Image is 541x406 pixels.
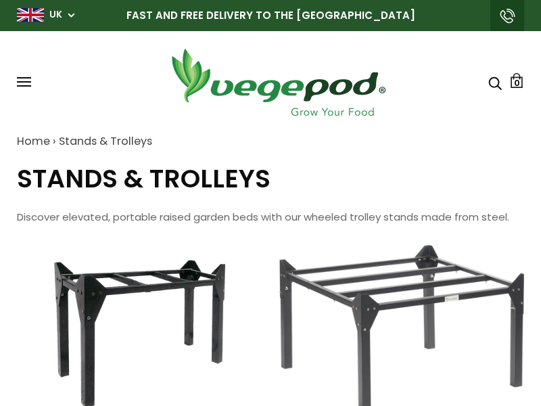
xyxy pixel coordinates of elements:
[17,133,50,149] a: Home
[509,73,524,88] a: Cart
[53,133,56,149] span: ›
[59,133,152,149] a: Stands & Trolleys
[160,45,396,120] img: Vegepod
[17,133,524,150] nav: breadcrumbs
[514,76,520,89] span: 0
[17,163,524,194] h1: Stands & Trolleys
[17,207,524,227] p: Discover elevated, portable raised garden beds with our wheeled trolley stands made from steel.
[488,75,502,89] a: Search
[17,8,44,22] img: gb_large.png
[49,8,62,22] a: UK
